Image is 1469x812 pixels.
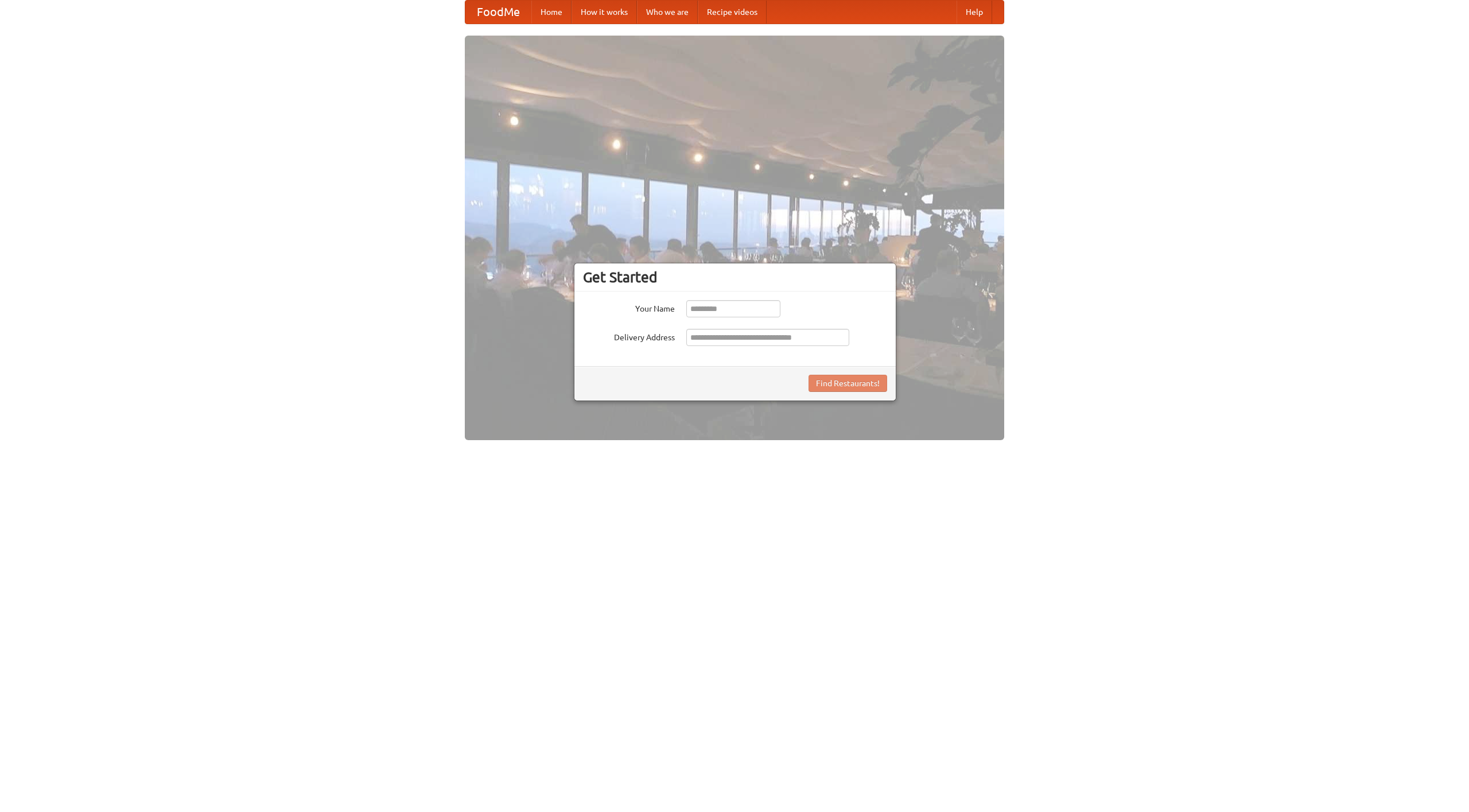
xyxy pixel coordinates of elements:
a: Home [531,1,572,24]
a: Recipe videos [698,1,767,24]
label: Delivery Address [583,329,675,343]
button: Find Restaurants! [809,375,887,392]
a: FoodMe [465,1,531,24]
label: Your Name [583,300,675,314]
a: Who we are [637,1,698,24]
h3: Get Started [583,269,887,286]
a: Help [957,1,992,24]
a: How it works [572,1,637,24]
